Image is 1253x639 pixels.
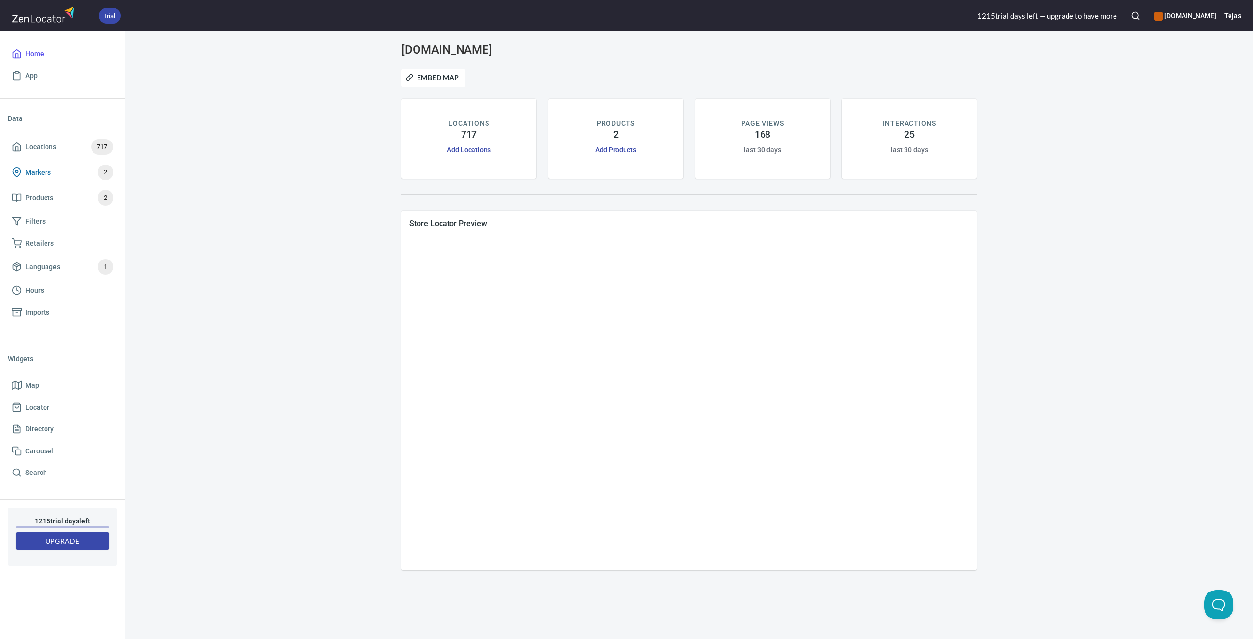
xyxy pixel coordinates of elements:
[8,302,117,324] a: Imports
[401,69,465,87] button: Embed Map
[595,146,636,154] a: Add Products
[25,402,49,414] span: Locator
[8,254,117,280] a: Languages1
[597,118,635,129] p: PRODUCTS
[461,129,477,141] h4: 717
[8,462,117,484] a: Search
[1204,590,1233,619] iframe: Help Scout Beacon - Open
[25,467,47,479] span: Search
[99,11,121,21] span: trial
[8,347,117,371] li: Widgets
[891,144,928,155] h6: last 30 days
[25,379,39,392] span: Map
[744,144,781,155] h6: last 30 days
[16,532,109,550] button: Upgrade
[741,118,784,129] p: PAGE VIEWS
[883,118,936,129] p: INTERACTIONS
[8,160,117,185] a: Markers2
[8,440,117,462] a: Carousel
[1224,5,1241,26] button: Tejas
[613,129,619,141] h4: 2
[8,375,117,397] a: Map
[25,284,44,297] span: Hours
[25,237,54,250] span: Retailers
[8,134,117,160] a: Locations717
[8,418,117,440] a: Directory
[25,423,54,435] span: Directory
[25,70,38,82] span: App
[25,141,56,153] span: Locations
[25,166,51,179] span: Markers
[1154,12,1163,21] button: color-CE600E
[401,43,585,57] h3: [DOMAIN_NAME]
[755,129,771,141] h4: 168
[409,218,969,229] span: Store Locator Preview
[8,185,117,211] a: Products2
[99,8,121,24] div: trial
[8,65,117,87] a: App
[448,118,489,129] p: LOCATIONS
[12,4,77,25] img: zenlocator
[8,233,117,255] a: Retailers
[1154,10,1216,21] h6: [DOMAIN_NAME]
[98,167,113,178] span: 2
[25,192,53,204] span: Products
[25,215,46,228] span: Filters
[16,516,109,526] h6: 1215 trial day s left
[977,11,1117,21] div: 1215 trial day s left — upgrade to have more
[904,129,915,141] h4: 25
[8,280,117,302] a: Hours
[8,107,117,130] li: Data
[23,535,101,547] span: Upgrade
[447,146,491,154] a: Add Locations
[25,261,60,273] span: Languages
[8,211,117,233] a: Filters
[8,397,117,419] a: Locator
[98,192,113,204] span: 2
[25,445,53,457] span: Carousel
[25,48,44,60] span: Home
[408,72,459,84] span: Embed Map
[98,261,113,273] span: 1
[1224,10,1241,21] h6: Tejas
[91,142,113,153] span: 717
[25,307,49,319] span: Imports
[8,43,117,65] a: Home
